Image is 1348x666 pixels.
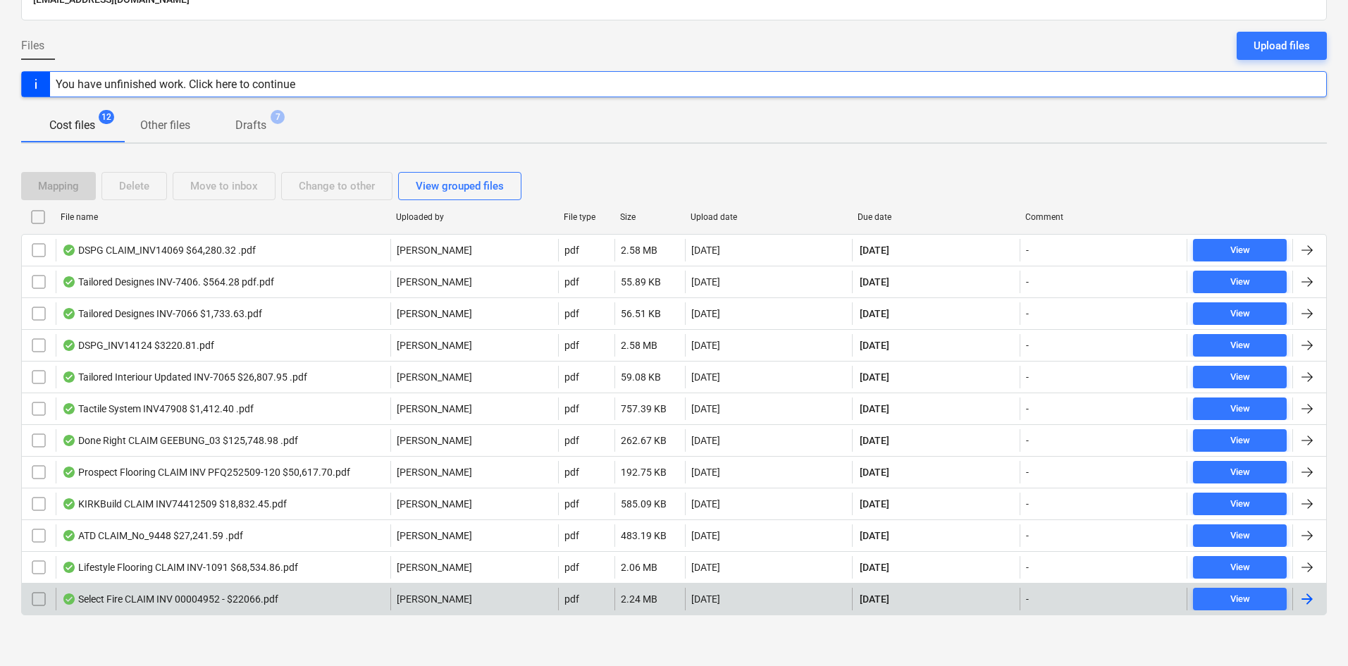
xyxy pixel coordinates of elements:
div: KIRKBuild CLAIM INV74412509 $18,832.45.pdf [62,498,287,510]
div: pdf [564,245,579,256]
div: - [1026,403,1029,414]
div: OCR finished [62,562,76,573]
div: 59.08 KB [621,371,661,383]
span: [DATE] [858,338,891,352]
span: [DATE] [858,243,891,257]
iframe: Chat Widget [1278,598,1348,666]
p: [PERSON_NAME] [397,275,472,289]
div: View grouped files [416,177,504,195]
div: 192.75 KB [621,467,667,478]
div: OCR finished [62,340,76,351]
button: View [1193,397,1287,420]
button: View [1193,239,1287,261]
div: View [1230,464,1250,481]
div: DSPG CLAIM_INV14069 $64,280.32 .pdf [62,245,256,256]
div: 262.67 KB [621,435,667,446]
span: [DATE] [858,529,891,543]
p: Drafts [235,117,266,134]
div: [DATE] [691,276,720,288]
div: Comment [1025,212,1182,222]
div: View [1230,338,1250,354]
button: View [1193,429,1287,452]
p: [PERSON_NAME] [397,529,472,543]
p: [PERSON_NAME] [397,307,472,321]
div: Upload date [691,212,847,222]
button: Upload files [1237,32,1327,60]
p: [PERSON_NAME] [397,465,472,479]
span: 12 [99,110,114,124]
span: [DATE] [858,402,891,416]
div: pdf [564,498,579,510]
div: OCR finished [62,530,76,541]
div: OCR finished [62,467,76,478]
span: [DATE] [858,433,891,448]
div: 56.51 KB [621,308,661,319]
div: [DATE] [691,593,720,605]
p: Other files [140,117,190,134]
div: File type [564,212,609,222]
div: Upload files [1254,37,1310,55]
div: [DATE] [691,467,720,478]
div: View [1230,306,1250,322]
span: 7 [271,110,285,124]
button: View [1193,302,1287,325]
div: - [1026,340,1029,351]
div: pdf [564,467,579,478]
div: 2.06 MB [621,562,657,573]
div: [DATE] [691,371,720,383]
div: 757.39 KB [621,403,667,414]
button: View [1193,524,1287,547]
div: You have unfinished work. Click here to continue [56,78,295,91]
div: 2.24 MB [621,593,657,605]
p: [PERSON_NAME] [397,243,472,257]
p: [PERSON_NAME] [397,433,472,448]
button: View [1193,366,1287,388]
div: View [1230,401,1250,417]
div: [DATE] [691,562,720,573]
div: [DATE] [691,340,720,351]
div: File name [61,212,385,222]
div: [DATE] [691,530,720,541]
div: - [1026,276,1029,288]
div: 2.58 MB [621,245,657,256]
div: - [1026,467,1029,478]
div: View [1230,528,1250,544]
div: - [1026,371,1029,383]
div: View [1230,369,1250,386]
p: [PERSON_NAME] [397,338,472,352]
div: Lifestyle Flooring CLAIM INV-1091 $68,534.86.pdf [62,562,298,573]
div: Tactile System INV47908 $1,412.40 .pdf [62,403,254,414]
div: View [1230,433,1250,449]
div: Tailored Interiour Updated INV-7065 $26,807.95 .pdf [62,371,307,383]
button: View [1193,556,1287,579]
div: Tailored Designes INV-7066 $1,733.63.pdf [62,308,262,319]
button: View [1193,493,1287,515]
div: DSPG_INV14124 $3220.81.pdf [62,340,214,351]
div: View [1230,242,1250,259]
p: [PERSON_NAME] [397,560,472,574]
span: [DATE] [858,592,891,606]
div: ATD CLAIM_No_9448 $27,241.59 .pdf [62,530,243,541]
div: 55.89 KB [621,276,661,288]
span: [DATE] [858,275,891,289]
div: Due date [858,212,1014,222]
div: - [1026,562,1029,573]
p: [PERSON_NAME] [397,592,472,606]
div: Size [620,212,679,222]
div: [DATE] [691,308,720,319]
div: Prospect Flooring CLAIM INV PFQ252509-120 $50,617.70.pdf [62,467,350,478]
div: [DATE] [691,403,720,414]
div: View [1230,560,1250,576]
div: OCR finished [62,371,76,383]
div: [DATE] [691,245,720,256]
span: [DATE] [858,370,891,384]
div: pdf [564,308,579,319]
button: View [1193,461,1287,483]
div: pdf [564,435,579,446]
div: Select Fire CLAIM INV 00004952 - $22066.pdf [62,593,278,605]
div: pdf [564,593,579,605]
div: - [1026,308,1029,319]
div: View [1230,591,1250,608]
div: OCR finished [62,593,76,605]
